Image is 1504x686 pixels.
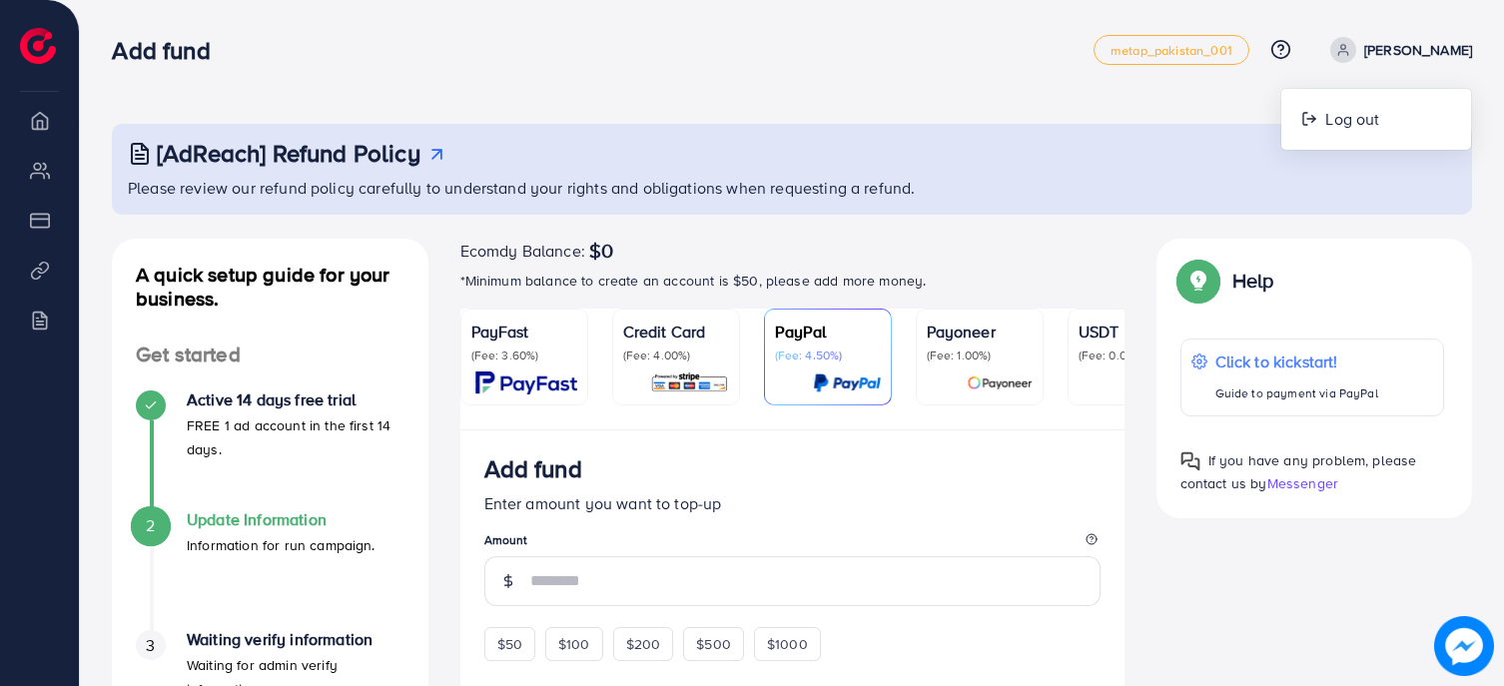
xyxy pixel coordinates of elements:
img: card [475,371,577,394]
img: Popup guide [1180,263,1216,299]
img: image [1434,616,1494,676]
p: Click to kickstart! [1215,349,1378,373]
span: 3 [146,634,155,657]
span: 2 [146,514,155,537]
img: Popup guide [1180,451,1200,471]
p: Enter amount you want to top-up [484,491,1101,515]
h4: Waiting verify information [187,630,404,649]
span: $100 [558,634,590,654]
h3: [AdReach] Refund Policy [157,139,420,168]
span: $1000 [767,634,808,654]
span: $200 [626,634,661,654]
span: $500 [696,634,731,654]
p: PayPal [775,320,881,343]
span: Ecomdy Balance: [460,239,585,263]
h3: Add fund [112,36,226,65]
h3: Add fund [484,454,582,483]
a: [PERSON_NAME] [1322,37,1472,63]
p: Credit Card [623,320,729,343]
p: Help [1232,269,1274,293]
h4: A quick setup guide for your business. [112,263,428,311]
img: card [967,371,1033,394]
h4: Update Information [187,510,376,529]
span: Log out [1325,107,1379,131]
p: Information for run campaign. [187,533,376,557]
h4: Active 14 days free trial [187,390,404,409]
img: logo [20,28,56,64]
span: $0 [589,239,613,263]
li: Active 14 days free trial [112,390,428,510]
p: (Fee: 0.00%) [1079,347,1184,363]
span: $50 [497,634,522,654]
p: Please review our refund policy carefully to understand your rights and obligations when requesti... [128,176,1460,200]
p: (Fee: 1.00%) [927,347,1033,363]
legend: Amount [484,531,1101,556]
img: card [813,371,881,394]
span: Messenger [1267,473,1338,493]
p: (Fee: 4.50%) [775,347,881,363]
p: PayFast [471,320,577,343]
ul: [PERSON_NAME] [1280,88,1472,151]
p: Payoneer [927,320,1033,343]
p: [PERSON_NAME] [1364,38,1472,62]
p: (Fee: 3.60%) [471,347,577,363]
p: FREE 1 ad account in the first 14 days. [187,413,404,461]
p: USDT [1079,320,1184,343]
p: (Fee: 4.00%) [623,347,729,363]
span: If you have any problem, please contact us by [1180,450,1417,493]
h4: Get started [112,343,428,367]
a: metap_pakistan_001 [1094,35,1249,65]
p: *Minimum balance to create an account is $50, please add more money. [460,269,1125,293]
li: Update Information [112,510,428,630]
img: card [650,371,729,394]
span: metap_pakistan_001 [1111,44,1232,57]
p: Guide to payment via PayPal [1215,381,1378,405]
